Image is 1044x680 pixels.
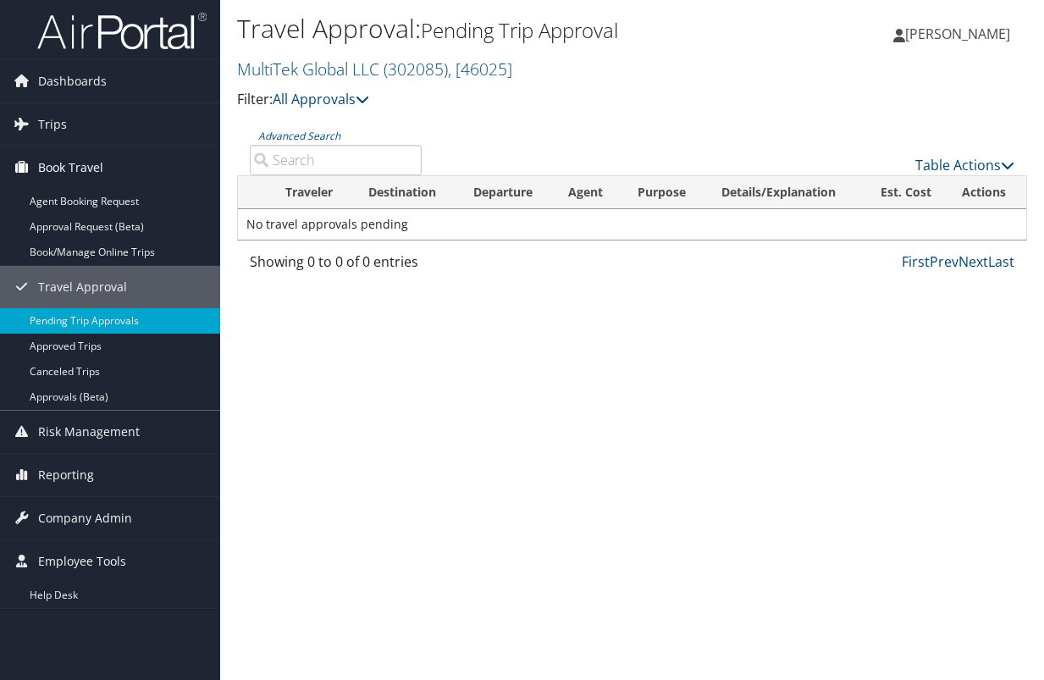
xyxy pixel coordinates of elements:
th: Est. Cost: activate to sort column ascending [860,176,947,209]
div: Showing 0 to 0 of 0 entries [250,252,422,280]
small: Pending Trip Approval [421,16,618,44]
span: [PERSON_NAME] [905,25,1010,43]
a: Advanced Search [258,129,340,143]
span: ( 302085 ) [384,58,448,80]
th: Details/Explanation [706,176,860,209]
a: Last [988,252,1014,271]
span: Travel Approval [38,266,127,308]
span: Trips [38,103,67,146]
h1: Travel Approval: [237,11,764,47]
a: Next [958,252,988,271]
th: Actions [947,176,1026,209]
th: Departure: activate to sort column ascending [458,176,554,209]
p: Filter: [237,89,764,111]
a: Table Actions [915,156,1014,174]
th: Purpose [622,176,706,209]
input: Advanced Search [250,145,422,175]
span: Reporting [38,454,94,496]
th: Traveler: activate to sort column ascending [270,176,353,209]
a: [PERSON_NAME] [893,8,1027,59]
img: airportal-logo.png [37,11,207,51]
span: Dashboards [38,60,107,102]
a: MultiTek Global LLC [237,58,512,80]
span: Employee Tools [38,540,126,583]
span: , [ 46025 ] [448,58,512,80]
span: Company Admin [38,497,132,539]
a: All Approvals [273,90,369,108]
span: Book Travel [38,147,103,189]
th: Agent [553,176,622,209]
a: Prev [930,252,958,271]
span: Risk Management [38,411,140,453]
th: Destination: activate to sort column ascending [353,176,457,209]
td: No travel approvals pending [238,209,1026,240]
a: First [902,252,930,271]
